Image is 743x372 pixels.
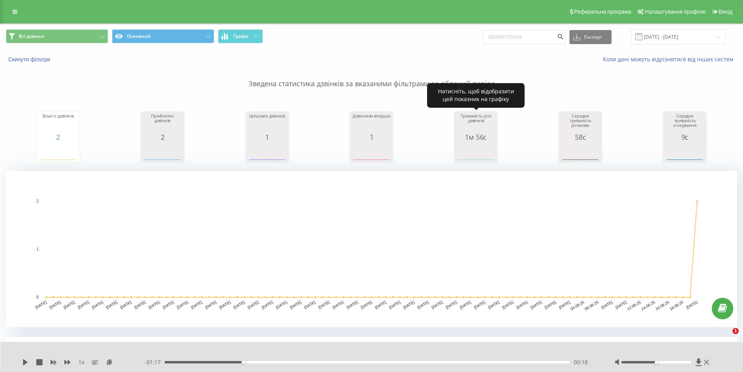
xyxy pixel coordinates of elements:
div: 1 [352,133,391,141]
iframe: Intercom live chat [716,328,735,347]
text: 14.08.25 [640,300,656,311]
text: [DATE] [473,300,486,310]
div: Тривалість усіх дзвінків [456,114,495,133]
svg: A chart. [39,141,78,164]
svg: A chart. [456,141,495,164]
text: [DATE] [49,300,62,310]
text: [DATE] [459,300,472,310]
text: [DATE] [204,300,217,310]
text: 0 [36,295,39,299]
div: Accessibility label [241,361,245,364]
text: [DATE] [502,300,514,310]
text: [DATE] [544,300,557,310]
text: [DATE] [35,300,48,310]
button: Всі дзвінки [6,29,108,43]
div: Середня тривалість розмови [561,114,600,133]
text: [DATE] [105,300,118,310]
div: 1 [248,133,287,141]
text: [DATE] [63,300,76,310]
input: Пошук за номером [483,30,566,44]
text: [DATE] [360,300,373,310]
span: Графік [233,34,248,39]
text: [DATE] [162,300,175,310]
svg: A chart. [665,141,704,164]
text: [DATE] [91,300,104,310]
text: [DATE] [346,300,359,310]
text: [DATE] [558,300,571,310]
text: 06.08.25 [584,300,599,311]
span: - 01:17 [145,358,165,366]
span: Реферальна програма [574,9,631,15]
span: Вихід [719,9,732,15]
text: [DATE] [176,300,189,310]
div: 2 [143,133,182,141]
text: [DATE] [516,300,528,310]
div: Цільових дзвінків [248,114,287,133]
svg: A chart. [143,141,182,164]
span: 1 [732,328,739,334]
svg: A chart. [248,141,287,164]
text: [DATE] [148,300,161,310]
div: 1м 56с [456,133,495,141]
text: [DATE] [332,300,344,310]
div: 58с [561,133,600,141]
text: [DATE] [374,300,387,310]
svg: A chart. [561,141,600,164]
div: 2 [39,133,78,141]
div: Accessibility label [655,361,658,364]
text: 12.08.25 [626,300,642,311]
p: Зведена статистика дзвінків за вказаними фільтрами за обраний період [6,63,737,89]
text: 1 [36,247,39,251]
div: Дзвонили вперше [352,114,391,133]
text: [DATE] [431,300,443,310]
button: Основний [112,29,214,43]
text: [DATE] [261,300,274,310]
text: [DATE] [403,300,415,310]
text: 18.08.25 [669,300,684,311]
span: 1 x [78,358,84,366]
span: 00:18 [574,358,588,366]
svg: A chart. [6,171,737,327]
div: Прийнятих дзвінків [143,114,182,133]
text: [DATE] [190,300,203,310]
text: [DATE] [615,300,628,310]
text: 16.08.25 [654,300,670,311]
text: [DATE] [247,300,260,310]
text: [DATE] [388,300,401,310]
text: [DATE] [487,300,500,310]
text: [DATE] [601,300,614,310]
span: Всі дзвінки [19,33,44,39]
text: [DATE] [218,300,231,310]
a: Коли дані можуть відрізнятися вiд інших систем [603,55,737,63]
text: [DATE] [134,300,147,310]
text: [DATE] [77,300,90,310]
div: 9с [665,133,704,141]
text: 2 [36,199,39,203]
svg: A chart. [352,141,391,164]
div: Натисніть, щоб відобразити цей показник на графіку [427,83,525,108]
button: Скинути фільтри [6,56,54,63]
div: Середня тривалість очікування [665,114,704,133]
text: [DATE] [289,300,302,310]
text: [DATE] [530,300,543,310]
text: 04.08.25 [570,300,585,311]
text: [DATE] [303,300,316,310]
text: [DATE] [275,300,288,310]
text: [DATE] [119,300,132,310]
text: [DATE] [445,300,458,310]
span: Налаштування профілю [645,9,706,15]
text: [DATE] [317,300,330,310]
text: [DATE] [232,300,245,310]
button: Експорт [569,30,612,44]
button: Графік [218,29,263,43]
div: Всього дзвінків [39,114,78,133]
text: [DATE] [417,300,429,310]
